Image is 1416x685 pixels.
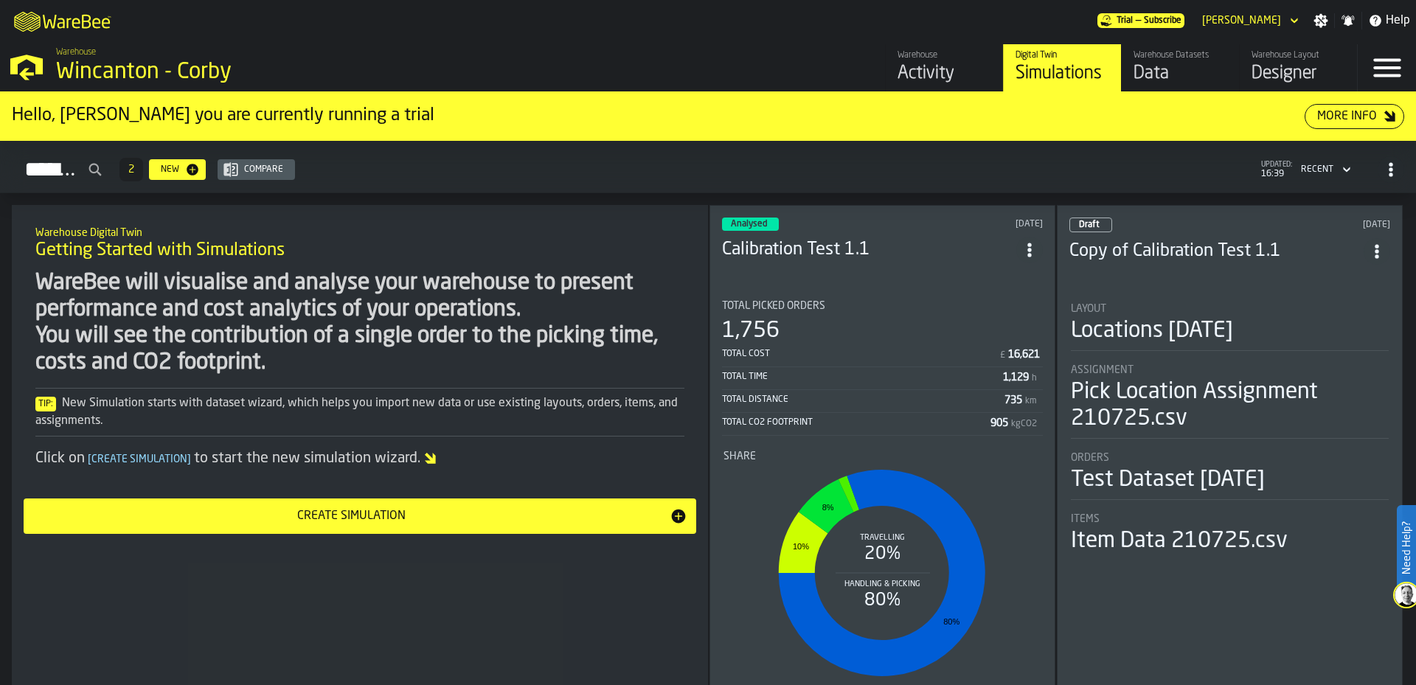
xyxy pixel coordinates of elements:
[1121,44,1239,91] a: link-to-/wh/i/ace0e389-6ead-4668-b816-8dc22364bb41/data
[723,451,1041,462] div: Title
[1071,379,1389,432] div: Pick Location Assignment 210725.csv
[1003,372,1029,383] div: Stat Value
[1202,15,1281,27] div: DropdownMenuValue-phillip clegg
[722,318,780,344] div: 1,756
[1311,108,1383,125] div: More Info
[1117,15,1133,26] span: Trial
[85,454,194,465] span: Create Simulation
[1196,12,1302,29] div: DropdownMenuValue-phillip clegg
[218,159,295,180] button: button-Compare
[128,164,134,175] span: 2
[88,454,91,465] span: [
[1253,220,1391,230] div: Updated: 21/07/2025, 22:03:29 Created: 21/07/2025, 12:07:54
[1071,452,1389,464] div: Title
[1071,364,1389,376] div: Title
[12,104,1305,128] div: Hello, [PERSON_NAME] you are currently running a trial
[1308,13,1334,28] label: button-toggle-Settings
[1071,513,1389,525] div: Title
[1069,240,1364,263] h3: Copy of Calibration Test 1.1
[1362,12,1416,29] label: button-toggle-Help
[35,397,56,411] span: Tip:
[1011,419,1037,429] span: kgCO2
[56,47,96,58] span: Warehouse
[35,448,684,469] div: Click on to start the new simulation wizard.
[722,300,1043,436] div: stat-Total Picked Orders
[990,417,1008,429] div: Stat Value
[1136,15,1141,26] span: —
[1071,364,1389,439] div: stat-Assignment
[722,349,997,359] div: Total Cost
[35,224,684,239] h2: Sub Title
[187,454,191,465] span: ]
[912,219,1043,229] div: Updated: 15/08/2025, 12:31:27 Created: 21/07/2025, 01:02:42
[1134,50,1227,60] div: Warehouse Datasets
[35,270,684,376] div: WareBee will visualise and analyse your warehouse to present performance and cost analytics of yo...
[722,300,1043,312] div: Title
[1071,513,1389,554] div: stat-Items
[1004,394,1022,406] div: Stat Value
[1071,513,1100,525] span: Items
[898,62,991,86] div: Activity
[1335,13,1361,28] label: button-toggle-Notifications
[1071,303,1389,315] div: Title
[1071,467,1265,493] div: Test Dataset [DATE]
[1252,62,1345,86] div: Designer
[898,50,991,60] div: Warehouse
[722,394,1004,405] div: Total Distance
[723,451,1041,684] div: stat-Share
[1071,452,1389,500] div: stat-Orders
[35,239,285,262] span: Getting Started with Simulations
[1032,373,1037,383] span: h
[722,372,1003,382] div: Total Time
[1097,13,1184,28] a: link-to-/wh/i/ace0e389-6ead-4668-b816-8dc22364bb41/pricing/
[1008,349,1040,361] div: Stat Value
[24,217,696,270] div: title-Getting Started with Simulations
[1071,318,1233,344] div: Locations [DATE]
[1261,161,1292,169] span: updated:
[1079,220,1100,229] span: Draft
[238,164,289,175] div: Compare
[1239,44,1357,91] a: link-to-/wh/i/ace0e389-6ead-4668-b816-8dc22364bb41/designer
[1386,12,1410,29] span: Help
[1301,164,1333,175] div: DropdownMenuValue-4
[722,417,990,428] div: Total CO2 Footprint
[1000,350,1005,361] span: £
[1016,50,1109,60] div: Digital Twin
[1071,303,1106,315] span: Layout
[149,159,206,180] button: button-New
[1398,507,1415,589] label: Need Help?
[1295,161,1354,178] div: DropdownMenuValue-4
[1261,169,1292,179] span: 16:39
[32,507,670,525] div: Create Simulation
[885,44,1003,91] a: link-to-/wh/i/ace0e389-6ead-4668-b816-8dc22364bb41/feed/
[1097,13,1184,28] div: Menu Subscription
[1069,288,1390,557] section: card-SimulationDashboardCard-draft
[1025,396,1037,406] span: km
[1069,218,1112,232] div: status-0 2
[722,238,1016,262] h3: Calibration Test 1.1
[155,164,185,175] div: New
[1144,15,1181,26] span: Subscribe
[24,498,696,534] button: button-Create Simulation
[56,59,454,86] div: Wincanton - Corby
[114,158,149,181] div: ButtonLoadMore-Load More-Prev-First-Last
[1003,44,1121,91] a: link-to-/wh/i/ace0e389-6ead-4668-b816-8dc22364bb41/simulations
[1071,303,1389,351] div: stat-Layout
[1252,50,1345,60] div: Warehouse Layout
[1016,62,1109,86] div: Simulations
[35,394,684,430] div: New Simulation starts with dataset wizard, which helps you import new data or use existing layout...
[722,300,825,312] span: Total Picked Orders
[723,451,756,462] span: Share
[1305,104,1404,129] button: button-More Info
[1071,452,1109,464] span: Orders
[731,220,767,229] span: Analysed
[1358,44,1416,91] label: button-toggle-Menu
